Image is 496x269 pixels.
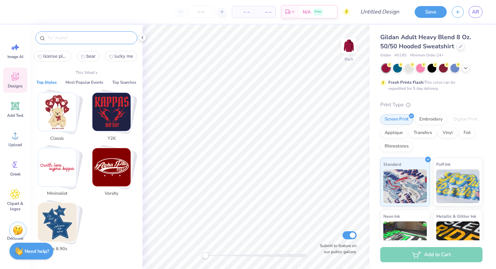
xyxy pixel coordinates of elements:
button: Top Searches [110,79,138,86]
span: – – [236,8,250,16]
img: Neon Ink [383,221,427,255]
span: Clipart & logos [4,201,26,212]
button: lucky me2 [105,51,137,61]
span: Metallic & Glitter Ink [436,213,476,220]
div: This color can be expedited for 5 day delivery. [388,79,471,91]
button: Top Styles [34,79,59,86]
button: Save [415,6,447,18]
img: Varsity [92,148,131,186]
span: Classic [46,135,68,142]
span: license plate [43,53,67,59]
button: bear1 [77,51,100,61]
img: Metallic & Glitter Ink [436,221,480,255]
div: Accessibility label [202,252,209,259]
div: Embroidery [415,114,447,125]
img: Back [342,39,356,53]
input: – – [188,6,214,18]
span: Add Text [7,113,23,118]
span: lucky me [114,53,133,59]
span: N/A [303,8,311,16]
div: Digital Print [449,114,482,125]
button: Stack Card Button Y2K [88,92,139,144]
span: 80s & 90s [46,246,68,252]
button: Most Popular Events [63,79,105,86]
span: – – [258,8,271,16]
strong: Need help? [25,248,49,254]
a: AR [469,6,483,18]
p: This Week's [76,70,98,76]
img: Classic [38,93,76,131]
span: Minimalist [46,190,68,197]
div: Transfers [409,128,436,138]
span: Puff Ink [436,161,450,168]
label: Submit to feature on our public gallery. [316,243,357,255]
div: Foil [459,128,475,138]
span: Designs [8,83,23,89]
button: Stack Card Button Varsity [88,148,139,200]
div: Rhinestones [380,141,413,152]
span: Neon Ink [383,213,400,220]
span: Upload [8,142,22,147]
span: Standard [383,161,401,168]
img: Minimalist [38,148,76,186]
img: Y2K [92,93,131,131]
button: Stack Card Button 80s & 90s [34,203,85,255]
span: Y2K [101,135,122,142]
img: Puff Ink [436,169,480,203]
span: Gildan Adult Heavy Blend 8 Oz. 50/50 Hooded Sweatshirt [380,33,471,50]
span: Image AI [7,54,23,59]
div: Applique [380,128,407,138]
span: Minimum Order: 24 + [410,53,444,58]
span: Decorate [7,236,23,241]
div: Vinyl [438,128,457,138]
span: bear [86,53,95,59]
div: Back [345,56,353,62]
button: license plate0 [34,51,72,61]
input: Try "Alpha" [47,34,133,41]
span: Varsity [101,190,122,197]
div: Print Type [380,101,483,109]
span: AR [472,8,479,16]
input: Untitled Design [355,5,405,19]
img: 80s & 90s [38,203,76,241]
button: Stack Card Button Classic [34,92,85,144]
span: Greek [10,171,21,177]
strong: Fresh Prints Flash: [388,80,424,85]
span: Free [315,9,321,14]
button: Stack Card Button Minimalist [34,148,85,200]
span: Gildan [380,53,391,58]
span: # G185 [394,53,407,58]
img: Standard [383,169,427,203]
div: Screen Print [380,114,413,125]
